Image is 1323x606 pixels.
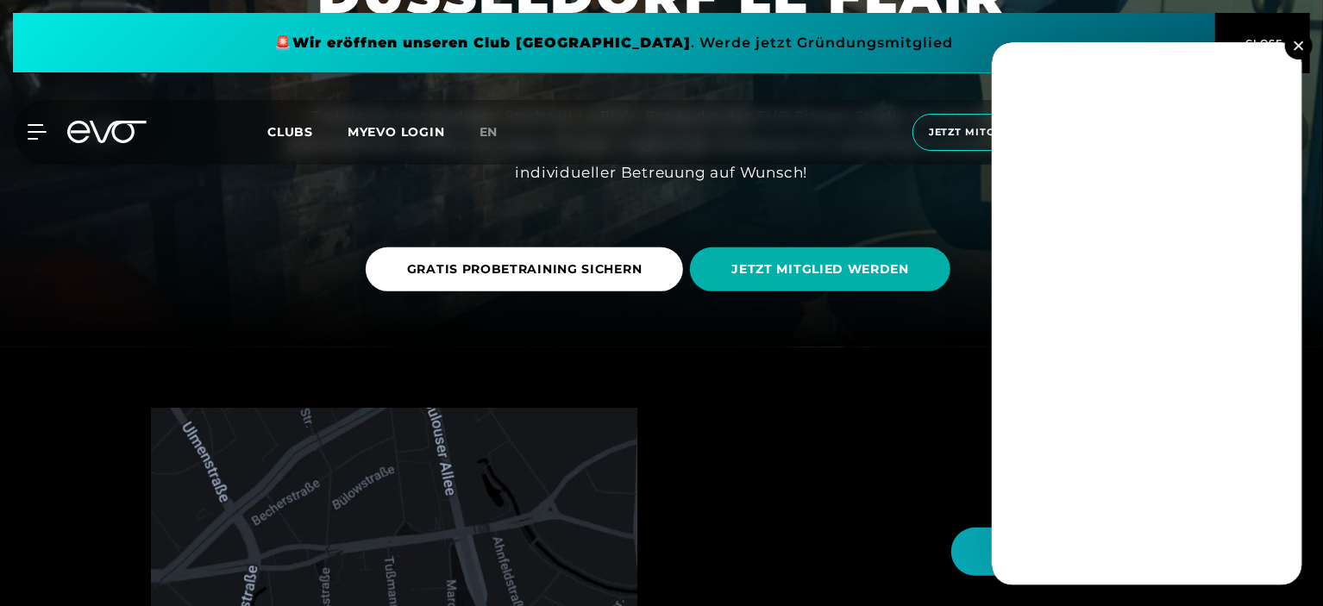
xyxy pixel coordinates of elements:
a: Jetzt Mitglied werden [907,114,1095,151]
a: JETZT MITGLIED WERDEN [690,234,957,304]
button: Hallo Athlet! Was möchtest du tun? [951,528,1289,576]
span: JETZT MITGLIED WERDEN [731,260,909,278]
span: GRATIS PROBETRAINING SICHERN [407,260,643,278]
span: Clubs [267,124,313,140]
a: en [480,122,519,142]
a: MYEVO LOGIN [348,124,445,140]
span: Jetzt Mitglied werden [929,125,1074,140]
a: GRATIS PROBETRAINING SICHERN [366,234,691,304]
a: Clubs [267,123,348,140]
img: close.svg [1294,41,1303,50]
span: CLOSE [1242,35,1284,51]
span: en [480,124,498,140]
button: CLOSE [1215,13,1310,73]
